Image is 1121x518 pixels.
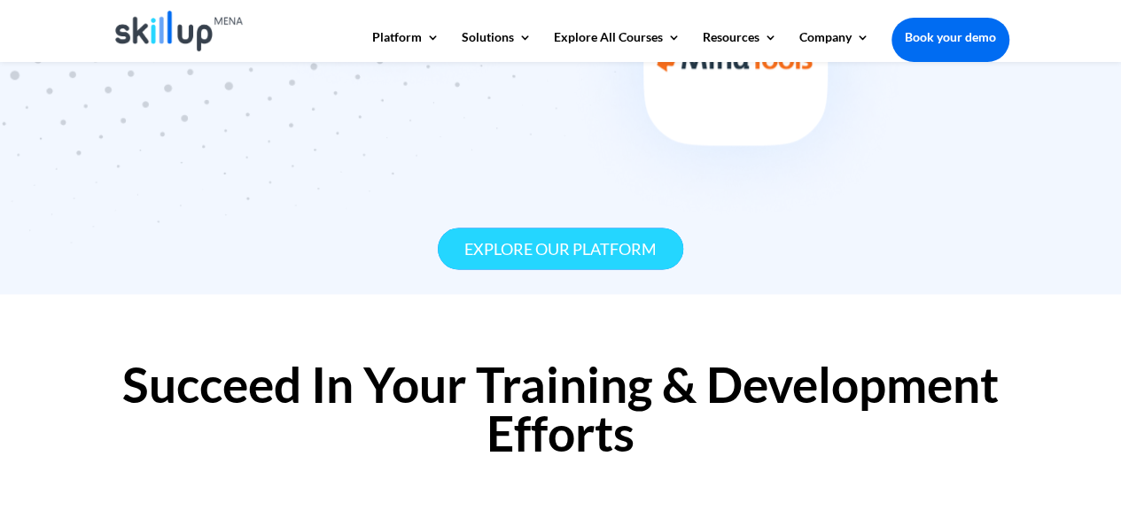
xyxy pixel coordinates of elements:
h2: Succeed In Your Training & Development Efforts [113,360,1009,466]
a: Explore our platform [438,228,683,269]
a: Resources [703,31,777,61]
a: Book your demo [891,18,1009,57]
a: Platform [372,31,440,61]
a: Company [799,31,869,61]
a: Explore All Courses [554,31,681,61]
img: Skillup Mena [115,11,244,51]
iframe: Chat Widget [826,327,1121,518]
a: Solutions [462,31,532,61]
